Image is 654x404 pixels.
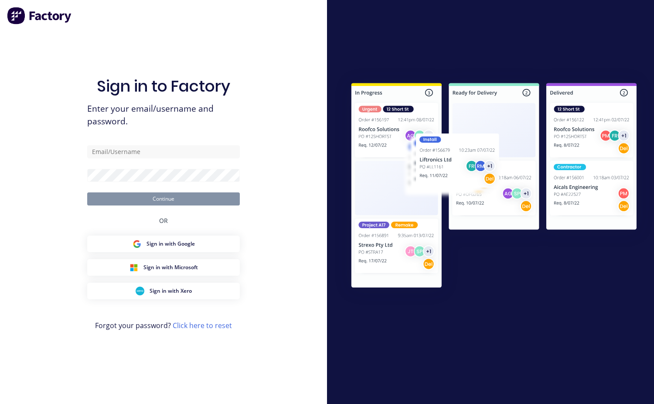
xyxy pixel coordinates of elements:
button: Google Sign inSign in with Google [87,236,240,252]
img: Factory [7,7,72,24]
img: Google Sign in [133,240,141,248]
a: Click here to reset [173,321,232,330]
img: Microsoft Sign in [129,263,138,272]
h1: Sign in to Factory [97,77,230,96]
span: Sign in with Google [146,240,195,248]
button: Xero Sign inSign in with Xero [87,283,240,299]
input: Email/Username [87,145,240,158]
img: Xero Sign in [136,287,144,295]
span: Enter your email/username and password. [87,103,240,128]
button: Microsoft Sign inSign in with Microsoft [87,259,240,276]
div: OR [159,205,168,236]
span: Sign in with Xero [150,287,192,295]
img: Sign in [334,67,654,306]
span: Sign in with Microsoft [143,264,198,271]
button: Continue [87,192,240,205]
span: Forgot your password? [95,320,232,331]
